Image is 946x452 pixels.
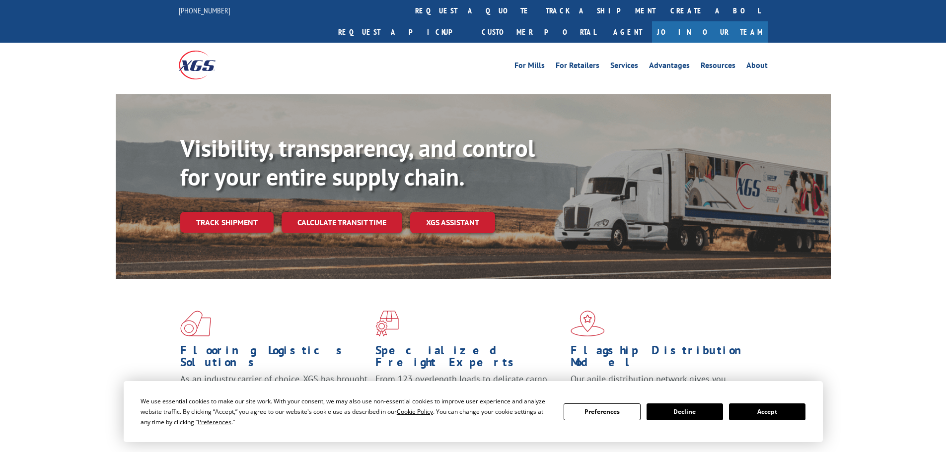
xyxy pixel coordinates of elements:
[180,132,535,192] b: Visibility, transparency, and control for your entire supply chain.
[124,381,823,442] div: Cookie Consent Prompt
[410,212,495,233] a: XGS ASSISTANT
[701,62,735,72] a: Resources
[564,403,640,420] button: Preferences
[180,311,211,336] img: xgs-icon-total-supply-chain-intelligence-red
[397,407,433,416] span: Cookie Policy
[556,62,599,72] a: For Retailers
[474,21,603,43] a: Customer Portal
[652,21,768,43] a: Join Our Team
[603,21,652,43] a: Agent
[179,5,230,15] a: [PHONE_NUMBER]
[180,344,368,373] h1: Flooring Logistics Solutions
[375,344,563,373] h1: Specialized Freight Experts
[571,344,758,373] h1: Flagship Distribution Model
[649,62,690,72] a: Advantages
[180,373,367,408] span: As an industry carrier of choice, XGS has brought innovation and dedication to flooring logistics...
[282,212,402,233] a: Calculate transit time
[571,373,753,396] span: Our agile distribution network gives you nationwide inventory management on demand.
[180,212,274,233] a: Track shipment
[375,373,563,417] p: From 123 overlength loads to delicate cargo, our experienced staff knows the best way to move you...
[571,311,605,336] img: xgs-icon-flagship-distribution-model-red
[729,403,805,420] button: Accept
[610,62,638,72] a: Services
[331,21,474,43] a: Request a pickup
[375,311,399,336] img: xgs-icon-focused-on-flooring-red
[514,62,545,72] a: For Mills
[141,396,552,427] div: We use essential cookies to make our site work. With your consent, we may also use non-essential ...
[198,418,231,426] span: Preferences
[746,62,768,72] a: About
[647,403,723,420] button: Decline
